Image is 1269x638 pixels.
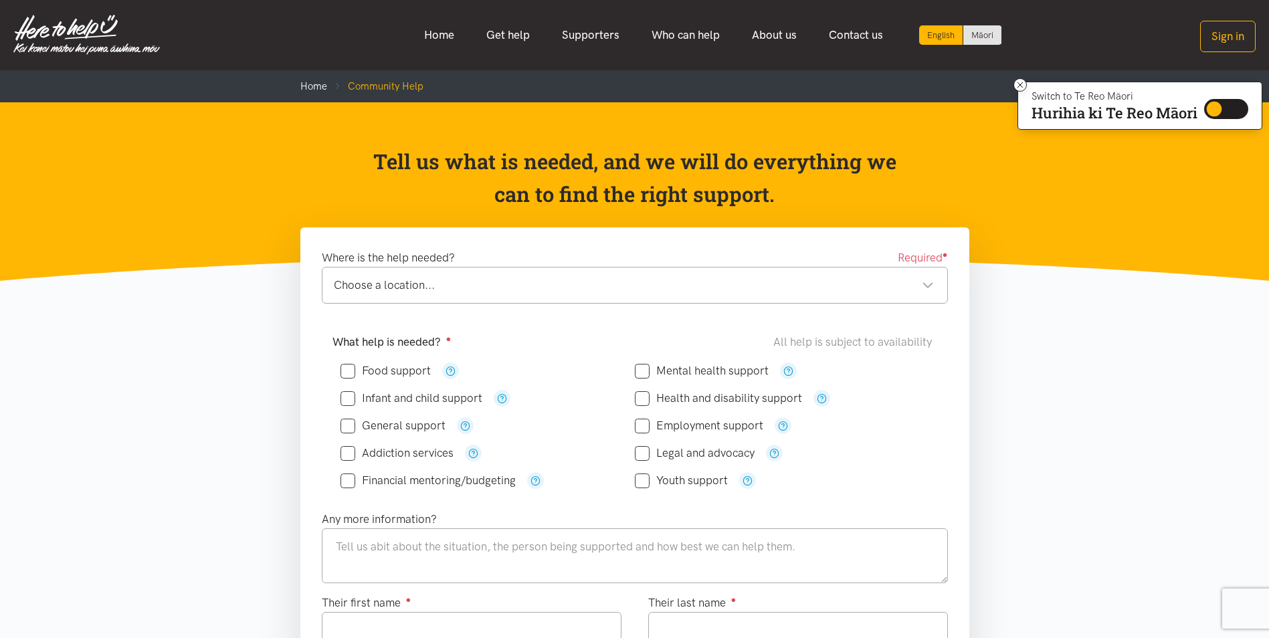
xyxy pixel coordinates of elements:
[334,276,934,294] div: Choose a location...
[332,333,452,351] label: What help is needed?
[327,78,423,94] li: Community Help
[322,249,455,267] label: Where is the help needed?
[943,249,948,259] sup: ●
[635,447,755,459] label: Legal and advocacy
[300,80,327,92] a: Home
[13,15,160,55] img: Home
[773,333,937,351] div: All help is subject to availability
[340,475,516,486] label: Financial mentoring/budgeting
[963,25,1001,45] a: Switch to Te Reo Māori
[546,21,636,49] a: Supporters
[635,420,763,431] label: Employment support
[919,25,963,45] div: Current language
[731,595,737,605] sup: ●
[1200,21,1256,52] button: Sign in
[736,21,813,49] a: About us
[340,447,454,459] label: Addiction services
[406,595,411,605] sup: ●
[648,594,737,612] label: Their last name
[1032,107,1197,119] p: Hurihia ki Te Reo Māori
[919,25,1002,45] div: Language toggle
[369,145,900,211] p: Tell us what is needed, and we will do everything we can to find the right support.
[340,420,446,431] label: General support
[322,594,411,612] label: Their first name
[635,365,769,377] label: Mental health support
[340,365,431,377] label: Food support
[322,510,437,528] label: Any more information?
[635,393,802,404] label: Health and disability support
[636,21,736,49] a: Who can help
[446,334,452,344] sup: ●
[340,393,482,404] label: Infant and child support
[408,21,470,49] a: Home
[470,21,546,49] a: Get help
[635,475,728,486] label: Youth support
[898,249,948,267] span: Required
[813,21,899,49] a: Contact us
[1032,92,1197,100] p: Switch to Te Reo Māori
